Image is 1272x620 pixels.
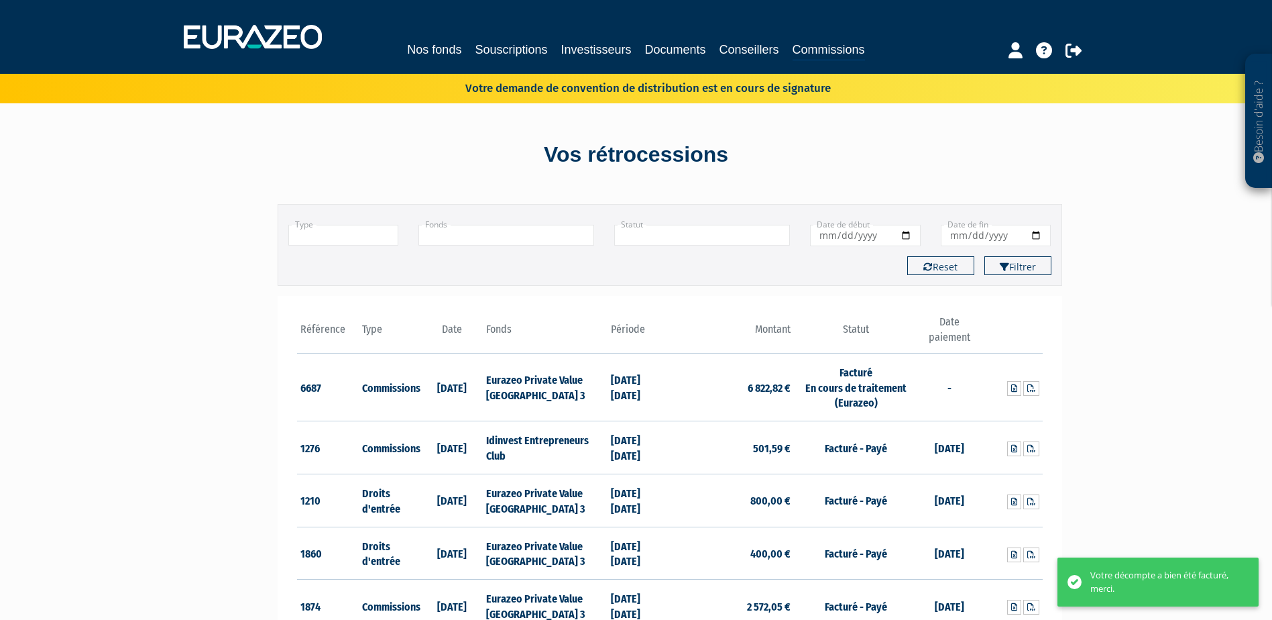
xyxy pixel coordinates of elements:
td: Eurazeo Private Value [GEOGRAPHIC_DATA] 3 [483,474,607,527]
td: 501,59 € [670,421,794,474]
td: Commissions [359,421,421,474]
a: Commissions [793,40,865,61]
td: 400,00 € [670,527,794,580]
td: Facturé - Payé [794,421,918,474]
a: Documents [645,40,706,59]
td: Eurazeo Private Value [GEOGRAPHIC_DATA] 3 [483,353,607,421]
td: - [918,353,980,421]
th: Date paiement [918,315,980,353]
td: Facturé - Payé [794,474,918,527]
th: Statut [794,315,918,353]
th: Référence [297,315,359,353]
p: Votre demande de convention de distribution est en cours de signature [426,77,831,97]
div: Votre décompte a bien été facturé, merci. [1090,569,1238,595]
td: [DATE] [DATE] [608,527,670,580]
td: [DATE] [918,474,980,527]
p: Besoin d'aide ? [1251,61,1267,182]
div: Vos rétrocessions [254,140,1019,170]
td: [DATE] [421,527,483,580]
td: Droits d'entrée [359,527,421,580]
td: [DATE] [918,421,980,474]
a: Souscriptions [475,40,547,59]
td: [DATE] [421,353,483,421]
td: [DATE] [421,421,483,474]
td: Droits d'entrée [359,474,421,527]
td: Facturé En cours de traitement (Eurazeo) [794,353,918,421]
td: Idinvest Entrepreneurs Club [483,421,607,474]
td: 1860 [297,527,359,580]
th: Montant [670,315,794,353]
th: Date [421,315,483,353]
td: [DATE] [421,474,483,527]
button: Reset [907,256,974,275]
td: 1276 [297,421,359,474]
td: Commissions [359,353,421,421]
th: Fonds [483,315,607,353]
img: 1732889491-logotype_eurazeo_blanc_rvb.png [184,25,322,49]
td: [DATE] [918,527,980,580]
button: Filtrer [984,256,1051,275]
a: Nos fonds [407,40,461,59]
th: Période [608,315,670,353]
th: Type [359,315,421,353]
a: Conseillers [719,40,779,59]
a: Investisseurs [561,40,631,59]
td: 6687 [297,353,359,421]
td: [DATE] [DATE] [608,474,670,527]
td: [DATE] [DATE] [608,353,670,421]
td: Eurazeo Private Value [GEOGRAPHIC_DATA] 3 [483,527,607,580]
td: 800,00 € [670,474,794,527]
td: Facturé - Payé [794,527,918,580]
td: 6 822,82 € [670,353,794,421]
td: 1210 [297,474,359,527]
td: [DATE] [DATE] [608,421,670,474]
